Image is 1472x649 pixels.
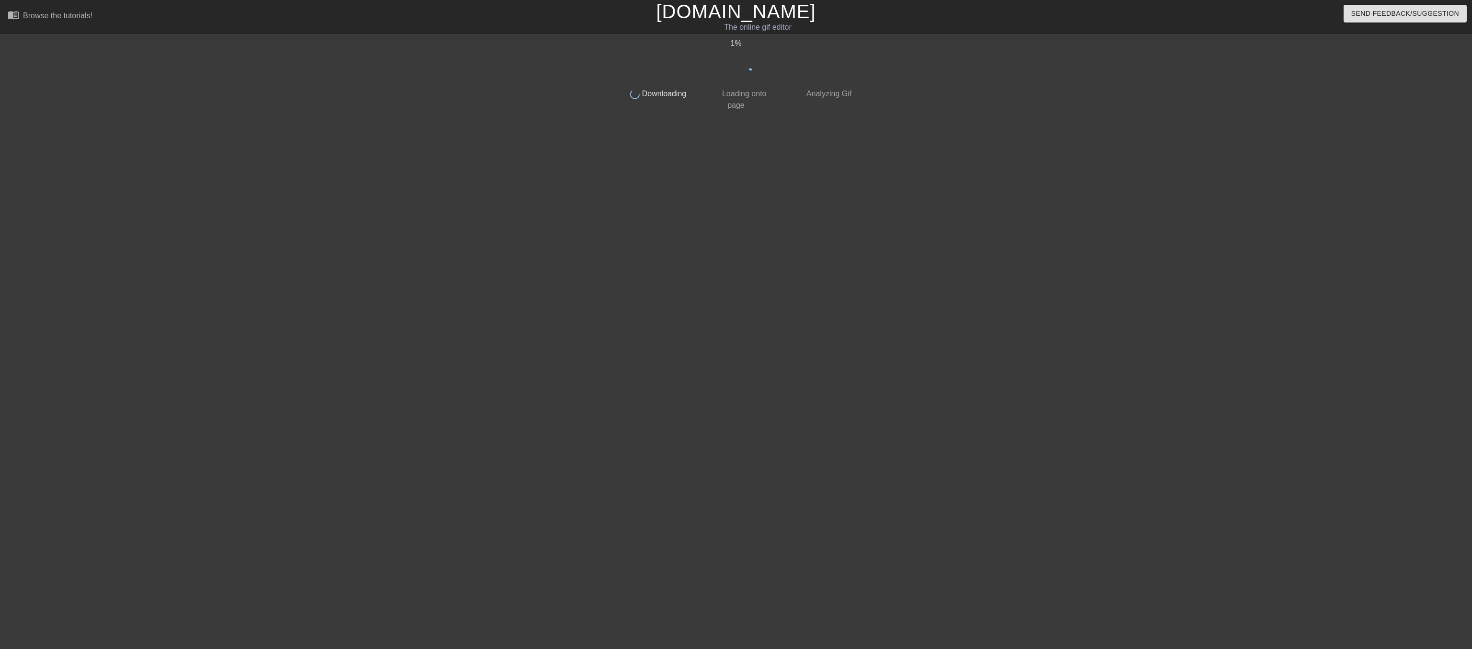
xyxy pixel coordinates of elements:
a: Browse the tutorials! [8,9,92,24]
button: Send Feedback/Suggestion [1344,5,1467,23]
span: menu_book [8,9,19,21]
span: Send Feedback/Suggestion [1351,8,1459,20]
span: Analyzing Gif [805,90,851,98]
div: Browse the tutorials! [23,11,92,20]
div: 1 % [616,38,856,49]
a: [DOMAIN_NAME] [656,1,816,22]
span: Downloading [640,90,686,98]
span: Loading onto page [720,90,766,109]
div: The online gif editor [495,22,1020,33]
